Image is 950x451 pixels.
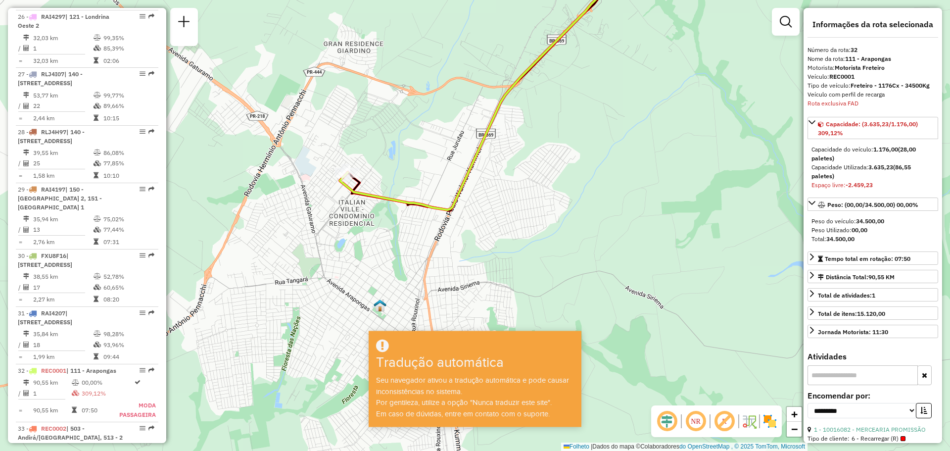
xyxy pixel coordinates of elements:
[18,341,21,349] font: /
[807,288,938,301] a: Total de atividades:1
[818,310,857,317] font: Total de itens:
[19,114,22,122] font: =
[174,12,194,34] a: Nova sessão e pesquisa
[23,160,29,166] i: Total de Atividades
[807,251,938,265] a: Tempo total em rotação: 07:50
[807,91,885,98] font: Veículo com perfil de recarga
[23,342,29,348] i: Total de Atividades
[33,92,58,99] font: 53,77 km
[103,102,124,109] font: 89,66%
[791,423,798,435] font: −
[94,92,101,98] i: % de utilização do peso
[807,82,851,89] font: Tipo de veículo:
[872,292,875,299] font: 1
[18,283,21,291] font: /
[41,70,64,78] font: RLJ4I07
[103,92,124,99] font: 99,77%
[19,56,22,64] font: =
[19,353,22,360] font: =
[33,379,58,386] font: 90,55 km
[818,328,888,336] font: Jornada Motorista: 11:30
[72,407,77,413] i: Tempo total em rota
[376,355,504,370] font: Tradução automática
[818,292,872,299] font: Total de atividades:
[82,390,106,397] font: 309,12%
[94,273,101,279] i: % de utilização do peso
[33,159,40,167] font: 25
[807,55,845,62] font: Nome da rota:
[829,73,855,80] font: REC0001
[807,46,851,53] font: Número da rota:
[18,70,29,78] font: 27 -
[807,213,938,248] div: Peso: (00,00/34.500,00) 00,00%
[94,45,101,51] i: % de utilização da cubagem
[791,408,798,420] font: +
[762,413,778,429] img: Exibir/Ocultar setores
[140,186,145,192] em: Opções
[712,409,736,433] span: Exibir rótulo
[18,425,123,450] font: | 503 - Andirá/[GEOGRAPHIC_DATA], 513 - 2 Sta. [PERSON_NAME]
[33,353,54,360] font: 1,99 km
[640,443,679,450] font: Colaboradores
[851,46,857,53] font: 32
[23,390,29,396] i: Total de Atividades
[103,159,124,167] font: 77,85%
[148,186,154,192] em: Rota exportada
[570,443,589,450] font: Folheto
[776,12,796,32] a: Filtros de exibição
[812,19,933,29] font: Informações da rota selecionada
[679,443,805,450] a: do OpenStreetMap , © 2025 TomTom, Microsoft
[811,226,852,234] font: Peso Utilizado:
[103,353,119,360] font: 09:44
[826,273,868,281] font: Distância Total:
[814,426,926,433] a: 1 - 10016082 - MERCEARIA PROMISSÃO
[825,255,910,262] font: Tempo total em rotação: 07:50
[41,425,66,432] font: REC0002
[33,172,54,179] font: 1,58 km
[807,325,938,338] a: Jornada Motorista: 11:30
[148,252,154,258] em: Rota exportada
[23,331,29,337] i: Distância Total
[18,186,102,211] font: | 150 - [GEOGRAPHIC_DATA] 2, 151 - [GEOGRAPHIC_DATA] 1
[94,57,98,63] i: Tempo total em rota
[148,425,154,431] em: Rota exportada
[18,128,85,145] font: | 140 - [STREET_ADDRESS]
[33,273,58,280] font: 38,55 km
[94,239,98,245] i: Tempo total em rota
[94,353,98,359] i: Tempo total em rota
[23,227,29,233] i: Total de Atividades
[856,217,884,225] font: 34.500,00
[868,163,893,171] font: 3.635,23
[868,273,895,281] font: 90,55 KM
[103,45,124,52] font: 85,39%
[94,216,101,222] i: % de utilização do peso
[787,407,802,422] a: Ampliar
[33,406,58,414] font: 90,55 km
[18,309,29,317] font: 31 -
[94,35,101,41] i: % de utilização do peso
[807,435,850,442] font: Tipo de cliente:
[103,341,124,349] font: 93,96%
[82,379,102,386] font: 00,00%
[103,114,119,122] font: 10:15
[19,296,22,303] font: =
[18,309,72,326] font: | [STREET_ADDRESS]
[857,310,885,317] font: 15.120,00
[807,198,938,211] a: Peso: (00,00/34.500,00) 00,00%
[41,13,65,20] font: RAI4297
[807,141,938,194] div: Capacidade: (3.635,23/1.176,00) 309,12%
[18,367,29,374] font: 32 -
[103,149,124,156] font: 86,08%
[374,299,386,312] img: RT PA - Arapongas
[33,149,58,156] font: 39,55 km
[140,310,145,316] em: Opções
[18,425,29,432] font: 33 -
[18,13,29,20] font: 26 -
[41,128,66,136] font: RLJ4H97
[18,186,29,193] font: 29 -
[94,227,101,233] i: % de utilização da cubagem
[18,45,21,52] font: /
[19,406,22,414] font: =
[807,117,938,139] a: Capacidade: (3.635,23/1.176,00) 309,12%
